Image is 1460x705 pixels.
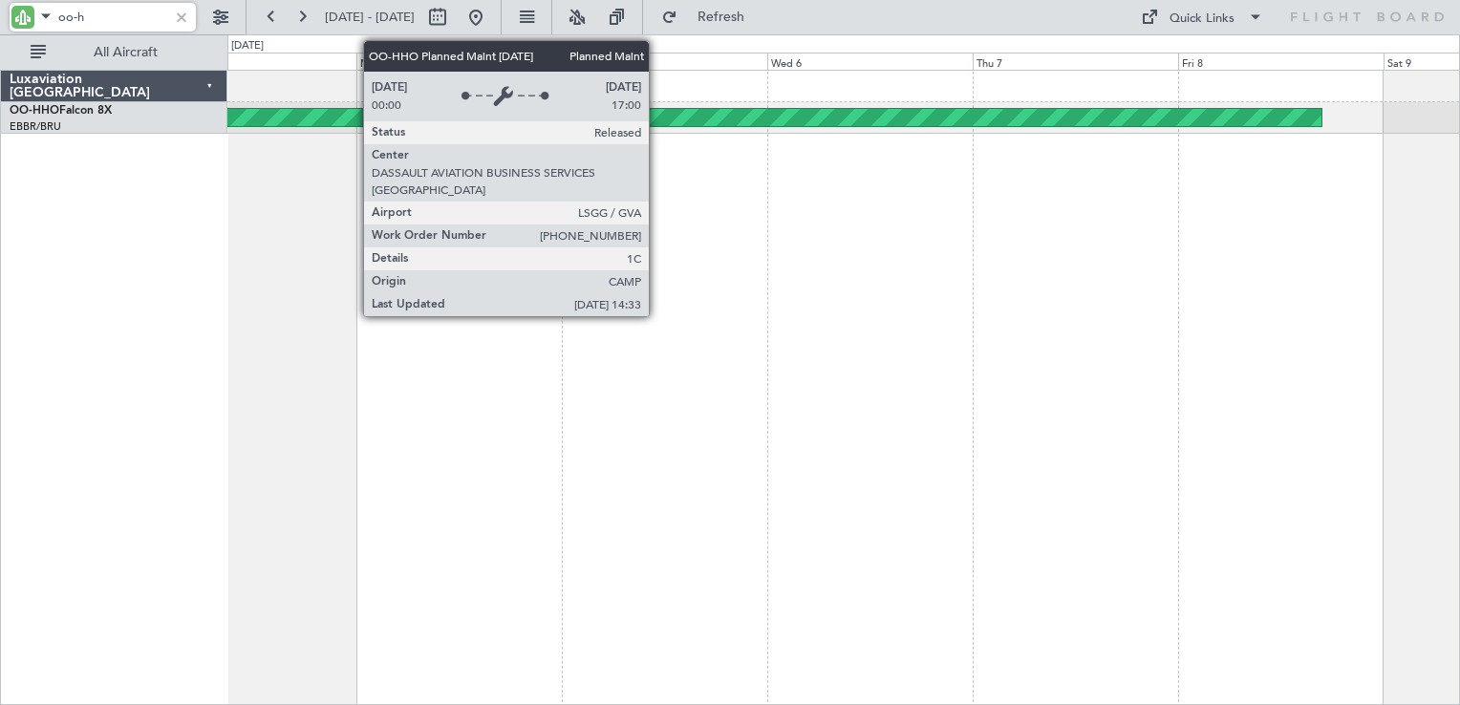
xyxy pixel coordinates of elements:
span: [DATE] - [DATE] [325,9,415,26]
a: OO-HHOFalcon 8X [10,105,112,117]
div: Tue 5 [562,53,767,70]
div: Mon 4 [356,53,562,70]
div: Quick Links [1170,10,1235,29]
div: [DATE] [231,38,264,54]
div: Sun 3 [151,53,356,70]
div: Fri 8 [1178,53,1384,70]
input: A/C (Reg. or Type) [58,3,168,32]
a: EBBR/BRU [10,119,61,134]
span: Refresh [681,11,762,24]
div: Thu 7 [973,53,1178,70]
span: All Aircraft [50,46,202,59]
button: Refresh [653,2,767,32]
div: Wed 6 [767,53,973,70]
button: All Aircraft [21,37,207,68]
span: OO-HHO [10,105,59,117]
button: Quick Links [1131,2,1273,32]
